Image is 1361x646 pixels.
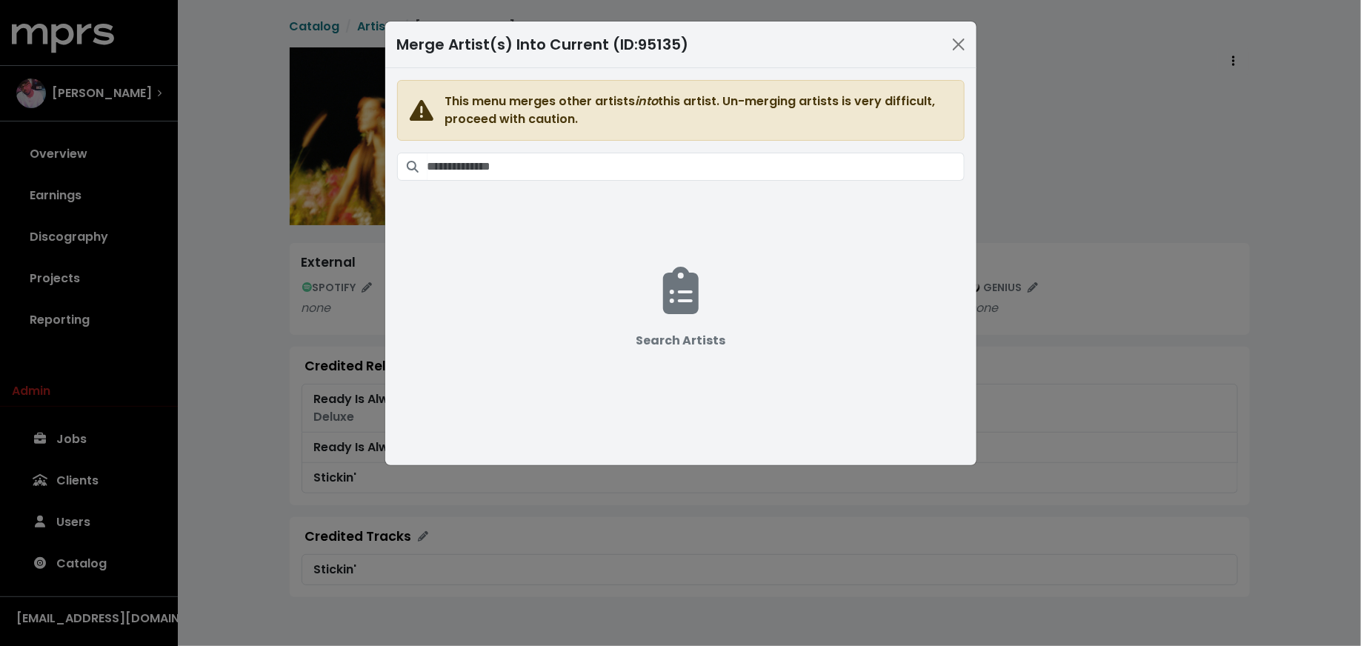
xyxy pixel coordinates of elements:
button: Close [947,33,971,56]
i: into [636,93,659,110]
b: Search Artists [636,332,725,349]
input: Search artists [427,153,965,181]
span: This menu merges other artists this artist. Un-merging artists is very difficult, proceed with ca... [445,93,952,128]
div: Merge Artist(s) Into Current (ID: 95135 ) [397,33,689,56]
